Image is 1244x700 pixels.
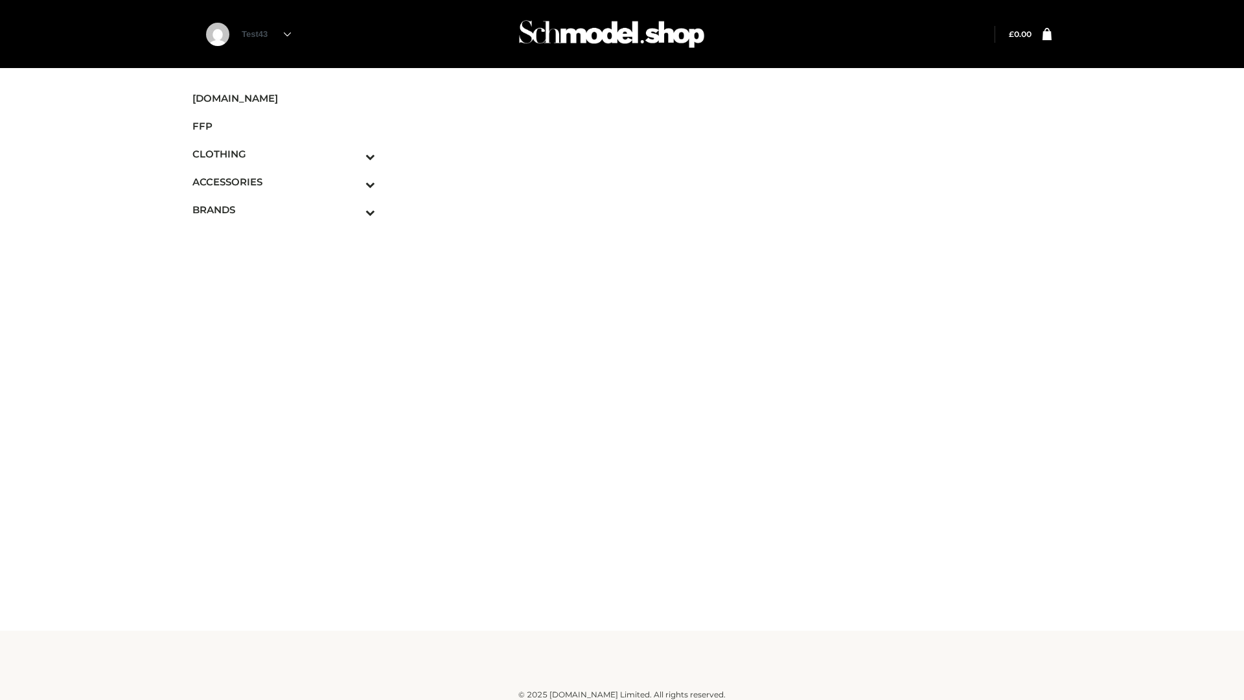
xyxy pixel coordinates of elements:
span: [DOMAIN_NAME] [192,91,375,106]
button: Toggle Submenu [330,196,375,224]
img: Schmodel Admin 964 [514,8,709,60]
span: ACCESSORIES [192,174,375,189]
span: FFP [192,119,375,134]
span: CLOTHING [192,146,375,161]
a: Test43 [242,29,291,39]
span: £ [1009,29,1014,39]
bdi: 0.00 [1009,29,1031,39]
a: [DOMAIN_NAME] [192,84,375,112]
button: Toggle Submenu [330,140,375,168]
button: Toggle Submenu [330,168,375,196]
a: ACCESSORIESToggle Submenu [192,168,375,196]
a: £0.00 [1009,29,1031,39]
a: FFP [192,112,375,140]
span: BRANDS [192,202,375,217]
a: BRANDSToggle Submenu [192,196,375,224]
a: CLOTHINGToggle Submenu [192,140,375,168]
